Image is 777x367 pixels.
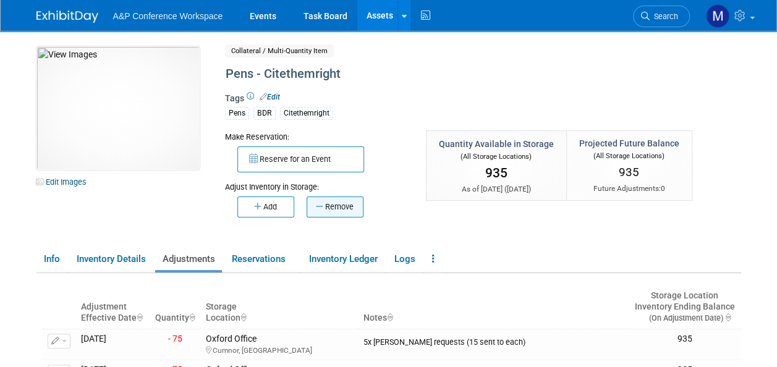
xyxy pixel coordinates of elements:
span: - 75 [168,334,182,344]
th: Storage Location : activate to sort column ascending [201,285,359,329]
div: BDR [253,107,276,120]
span: 935 [619,165,639,179]
div: Projected Future Balance [579,137,679,150]
div: Pens [225,107,249,120]
a: Adjustments [155,248,222,270]
div: Adjust Inventory in Storage: [225,172,407,193]
span: Search [650,12,678,21]
td: [DATE] [76,329,150,360]
div: Future Adjustments: [579,183,679,194]
button: Reserve for an Event [237,146,364,172]
span: Collateral / Multi-Quantity Item [225,44,334,57]
th: Adjustment Effective Date : activate to sort column ascending [76,285,150,329]
th: Notes : activate to sort column ascending [359,285,628,329]
img: View Images [36,46,200,170]
span: 935 [485,166,507,180]
a: Inventory Ledger [302,248,384,270]
a: Edit Images [36,174,91,190]
div: Quantity Available in Storage [439,138,554,150]
a: Edit [260,93,280,101]
div: Make Reservation: [225,130,407,143]
div: As of [DATE] ( ) [439,184,554,195]
th: Quantity : activate to sort column ascending [150,285,201,329]
div: Tags [225,92,689,128]
div: (All Storage Locations) [579,150,679,161]
div: (All Storage Locations) [439,150,554,162]
div: Oxford Office [206,334,354,356]
div: Pens - Citethemright [221,63,689,85]
a: Search [633,6,690,27]
div: Citethemright [280,107,333,120]
div: 935 [633,334,736,345]
span: [DATE] [507,185,529,193]
span: 0 [661,184,665,193]
div: Cumnor, [GEOGRAPHIC_DATA] [206,344,354,355]
th: Storage LocationInventory Ending Balance (On Adjustment Date) : activate to sort column ascending [628,285,741,329]
a: Info [36,248,67,270]
div: 5x [PERSON_NAME] requests (15 sent to each) [363,334,623,347]
button: Add [237,196,294,217]
span: (On Adjustment Date) [638,313,723,323]
a: Logs [387,248,422,270]
img: ExhibitDay [36,11,98,23]
span: A&P Conference Workspace [113,11,223,21]
button: Remove [307,196,363,217]
img: Matt Hambridge [706,4,729,28]
a: Reservations [224,248,299,270]
a: Inventory Details [69,248,153,270]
